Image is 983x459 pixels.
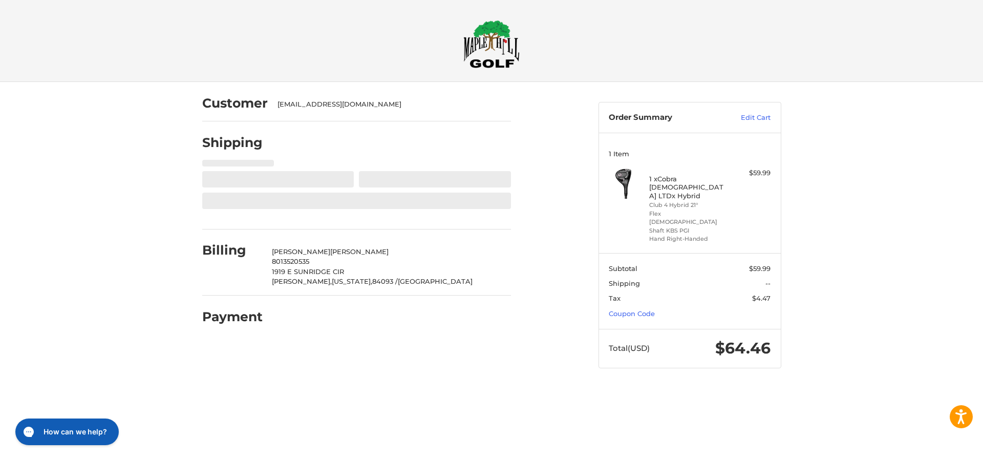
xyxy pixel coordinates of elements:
h2: Payment [202,309,263,325]
span: [GEOGRAPHIC_DATA] [398,277,473,285]
h4: 1 x Cobra [DEMOGRAPHIC_DATA] LTDx Hybrid [649,175,728,200]
div: [EMAIL_ADDRESS][DOMAIN_NAME] [277,99,501,110]
h2: Billing [202,242,262,258]
li: Club 4 Hybrid 21° [649,201,728,210]
span: [PERSON_NAME] [330,247,389,256]
span: $4.47 [752,294,771,302]
span: 84093 / [372,277,398,285]
span: 8013520535 [272,257,309,265]
iframe: Gorgias live chat messenger [10,415,122,449]
span: Tax [609,294,621,302]
h3: Order Summary [609,113,719,123]
a: Coupon Code [609,309,655,318]
li: Flex [DEMOGRAPHIC_DATA] [649,210,728,226]
span: [US_STATE], [332,277,372,285]
li: Shaft KBS PGI [649,226,728,235]
span: Shipping [609,279,640,287]
li: Hand Right-Handed [649,235,728,243]
h2: Customer [202,95,268,111]
span: Total (USD) [609,343,650,353]
h3: 1 Item [609,150,771,158]
h2: Shipping [202,135,263,151]
span: $64.46 [715,339,771,358]
span: Subtotal [609,264,637,273]
span: -- [765,279,771,287]
a: Edit Cart [719,113,771,123]
span: [PERSON_NAME], [272,277,332,285]
span: $59.99 [749,264,771,273]
span: 1919 E SUNRIDGE CIR [272,267,344,276]
span: [PERSON_NAME] [272,247,330,256]
img: Maple Hill Golf [463,20,520,68]
div: $59.99 [730,168,771,178]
